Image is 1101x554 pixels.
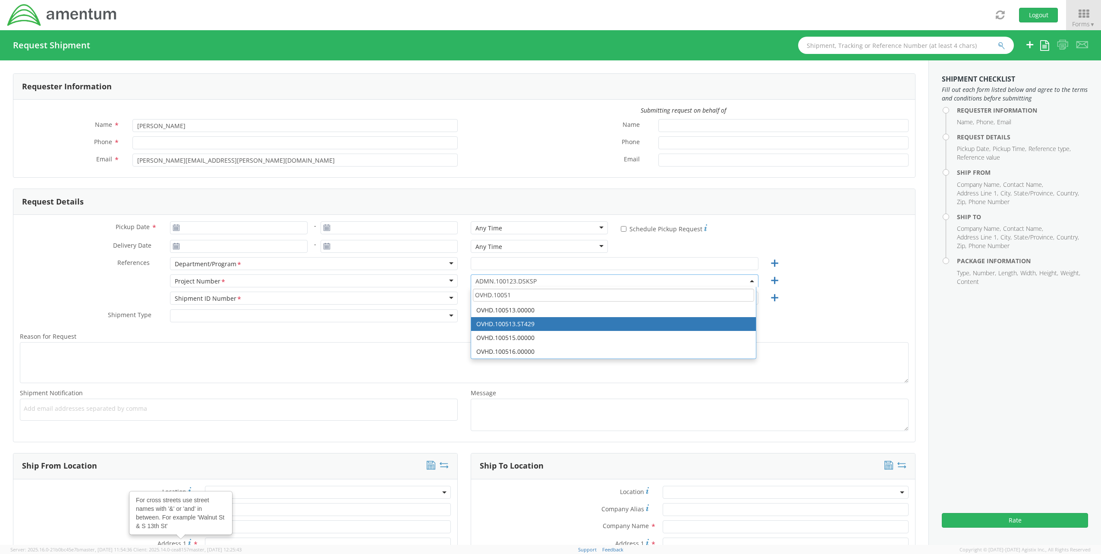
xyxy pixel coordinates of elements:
[95,120,112,129] span: Name
[471,303,756,317] li: OVHD.100513.00000
[1029,145,1071,153] li: Reference type
[957,242,966,250] li: Zip
[942,76,1088,83] h3: Shipment Checklist
[957,189,998,198] li: Address Line 1
[475,242,502,251] div: Any Time
[959,546,1091,553] span: Copyright © [DATE]-[DATE] Agistix Inc., All Rights Reserved
[113,241,151,251] span: Delivery Date
[24,404,454,413] span: Add email addresses separated by comma
[623,120,640,130] span: Name
[471,331,756,345] li: OVHD.100515.00000
[641,106,726,114] i: Submitting request on behalf of
[621,223,707,233] label: Schedule Pickup Request
[969,242,1010,250] li: Phone Number
[471,389,496,397] span: Message
[117,258,150,267] span: References
[957,169,1088,176] h4: Ship From
[20,389,83,397] span: Shipment Notification
[1039,269,1058,277] li: Height
[621,226,626,232] input: Schedule Pickup Request
[1057,189,1079,198] li: Country
[116,223,150,231] span: Pickup Date
[10,546,132,553] span: Server: 2025.16.0-21b0bc45e7b
[942,85,1088,103] span: Fill out each form listed below and agree to the terms and conditions before submitting
[993,145,1026,153] li: Pickup Time
[1000,189,1012,198] li: City
[79,546,132,553] span: master, [DATE] 11:54:36
[976,118,995,126] li: Phone
[957,224,1001,233] li: Company Name
[130,492,232,534] div: For cross streets use street names with '&' or 'and' in between. For example 'Walnut St & S 13th St'
[189,546,242,553] span: master, [DATE] 12:25:43
[615,539,644,548] span: Address 1
[957,198,966,206] li: Zip
[1014,233,1054,242] li: State/Province
[601,505,644,513] span: Company Alias
[998,269,1018,277] li: Length
[957,258,1088,264] h4: Package Information
[96,155,112,163] span: Email
[624,155,640,165] span: Email
[1020,269,1037,277] li: Width
[1014,189,1054,198] li: State/Province
[798,37,1014,54] input: Shipment, Tracking or Reference Number (at least 4 chars)
[957,134,1088,140] h4: Request Details
[157,539,186,548] span: Address 1
[1000,233,1012,242] li: City
[942,513,1088,528] button: Rate
[1060,269,1080,277] li: Weight
[94,138,112,146] span: Phone
[20,332,76,340] span: Reason for Request
[1072,20,1095,28] span: Forms
[22,82,112,91] h3: Requester Information
[957,277,979,286] li: Content
[133,546,242,553] span: Client: 2025.14.0-cea8157
[175,260,242,269] div: Department/Program
[1090,21,1095,28] span: ▼
[13,41,90,50] h4: Request Shipment
[957,118,974,126] li: Name
[175,294,242,303] div: Shipment ID Number
[957,269,971,277] li: Type
[6,3,118,27] img: dyn-intl-logo-049831509241104b2a82.png
[602,546,623,553] a: Feedback
[1003,180,1043,189] li: Contact Name
[475,277,754,285] span: ADMN.100123.DSKSP
[957,180,1001,189] li: Company Name
[108,311,151,321] span: Shipment Type
[471,274,758,287] span: ADMN.100123.DSKSP
[997,118,1011,126] li: Email
[620,488,644,496] span: Location
[1003,224,1043,233] li: Contact Name
[1057,233,1079,242] li: Country
[969,198,1010,206] li: Phone Number
[622,138,640,148] span: Phone
[603,522,649,530] span: Company Name
[175,277,226,286] div: Project Number
[957,214,1088,220] h4: Ship To
[162,488,186,496] span: Location
[957,153,1000,162] li: Reference value
[578,546,597,553] a: Support
[973,269,996,277] li: Number
[957,233,998,242] li: Address Line 1
[471,317,756,331] li: OVHD.100513.ST429
[475,224,502,233] div: Any Time
[22,198,84,206] h3: Request Details
[480,462,544,470] h3: Ship To Location
[957,107,1088,113] h4: Requester Information
[1019,8,1058,22] button: Logout
[22,462,97,470] h3: Ship From Location
[471,345,756,359] li: OVHD.100516.00000
[957,145,991,153] li: Pickup Date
